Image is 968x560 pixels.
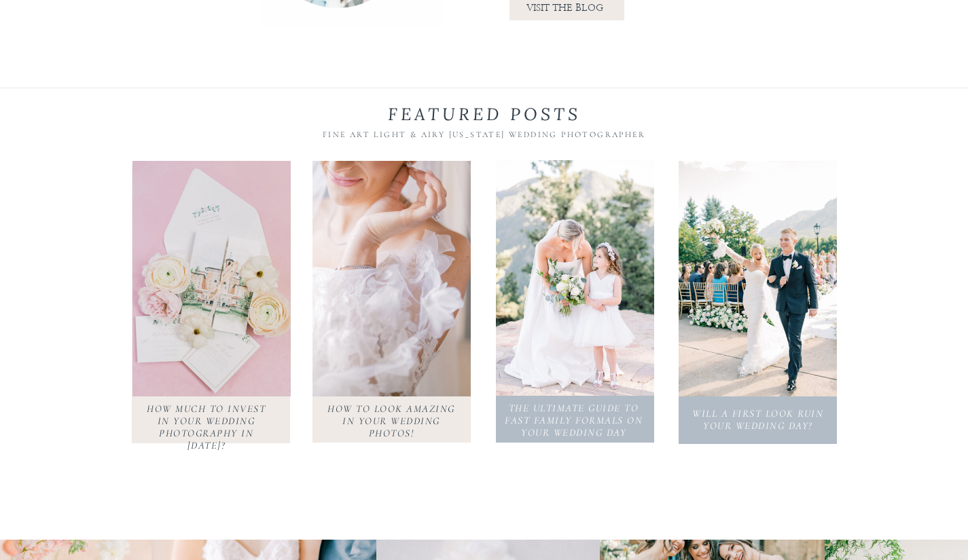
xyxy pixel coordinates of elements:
[143,403,270,438] a: How much to invest in your wedding photography in [DATE]?
[310,130,659,143] h2: fine art light & Airy [US_STATE] wedding photographer
[346,104,623,123] h2: featured posts
[500,402,648,428] a: The ultimate guide to FAST Family formals on your wedding day
[688,407,828,443] a: will a first look ruin your wedding day?
[323,403,461,435] a: How to look amazing in your wedding photos!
